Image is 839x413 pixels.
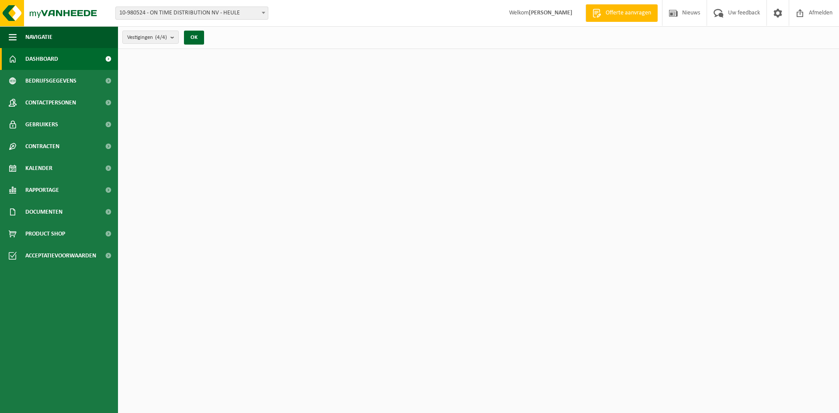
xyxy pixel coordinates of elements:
span: Documenten [25,201,62,223]
span: Bedrijfsgegevens [25,70,76,92]
button: OK [184,31,204,45]
button: Vestigingen(4/4) [122,31,179,44]
strong: [PERSON_NAME] [529,10,572,16]
span: Acceptatievoorwaarden [25,245,96,267]
span: Vestigingen [127,31,167,44]
span: Gebruikers [25,114,58,135]
span: Product Shop [25,223,65,245]
span: Contracten [25,135,59,157]
span: Kalender [25,157,52,179]
iframe: chat widget [4,394,146,413]
span: 10-980524 - ON TIME DISTRIBUTION NV - HEULE [116,7,268,19]
span: Offerte aanvragen [603,9,653,17]
count: (4/4) [155,35,167,40]
span: Contactpersonen [25,92,76,114]
span: Navigatie [25,26,52,48]
span: 10-980524 - ON TIME DISTRIBUTION NV - HEULE [115,7,268,20]
a: Offerte aanvragen [586,4,658,22]
span: Dashboard [25,48,58,70]
span: Rapportage [25,179,59,201]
